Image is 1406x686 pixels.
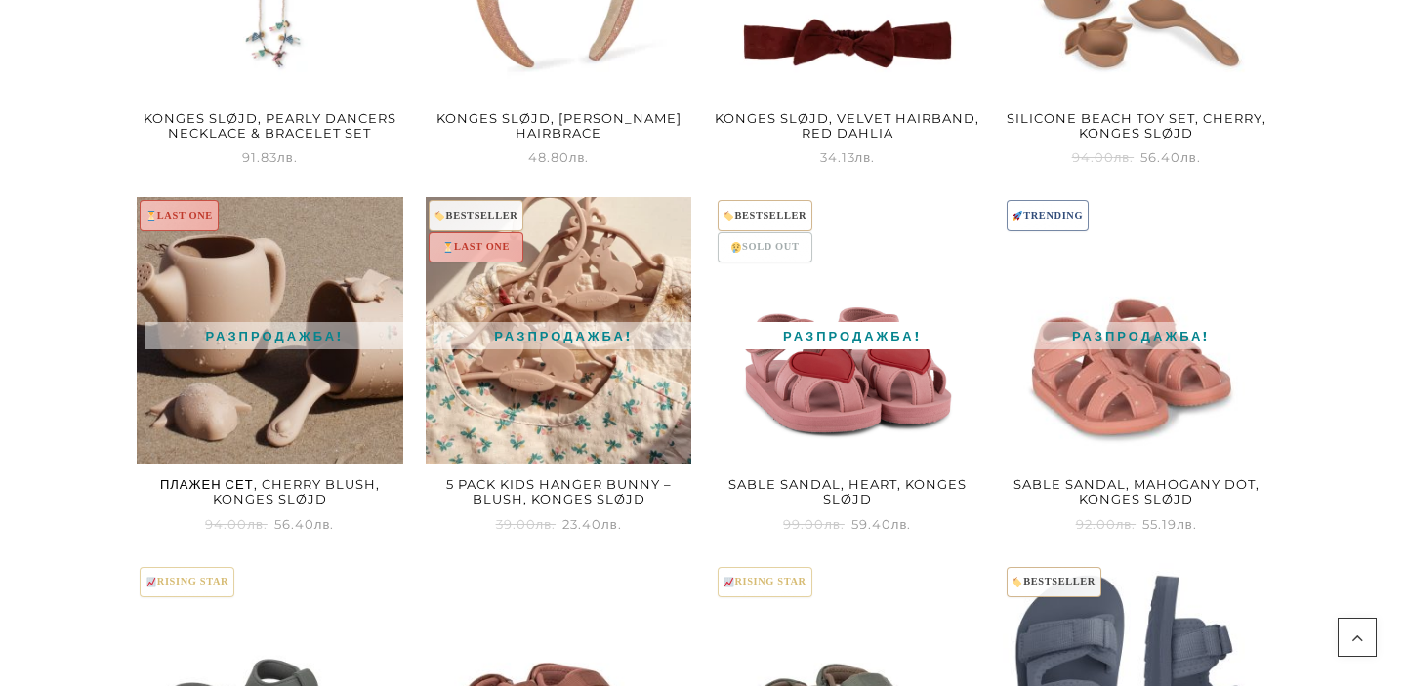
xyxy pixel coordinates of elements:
[1003,104,1269,146] h2: Silicone Beach Toy Set, Cherry, Konges Sløjd
[1180,149,1201,165] span: лв.
[434,322,692,349] span: Разпродажба!
[855,149,876,165] span: лв.
[715,197,981,535] a: Разпродажба! 🏷️BESTSELLER😢SOLD OUTSable Sandal, Heart, Konges Sløjd 59.40лв.
[1177,516,1197,532] span: лв.
[1116,516,1137,532] span: лв.
[851,516,912,532] span: 59.40
[496,516,557,532] span: 39.00
[1142,516,1197,532] span: 55.19
[274,516,335,532] span: 56.40
[137,197,403,535] a: Разпродажба! ⏳LAST ONEПлажен Сет, Cherry Blush, Konges Sløjd 56.40лв.
[1003,197,1269,535] a: Разпродажба! 🚀TRENDINGSable Sandal, Mahogany Dot, Konges Sløjd 55.19лв.
[314,516,335,532] span: лв.
[723,322,981,349] span: Разпродажба!
[137,471,403,513] h2: Плажен Сет, Cherry Blush, Konges Sløjd
[715,104,981,146] h2: Konges Sløjd, Velvet Hairband, Red Dahlia
[562,516,622,532] span: 23.40
[601,516,622,532] span: лв.
[247,516,268,532] span: лв.
[1011,322,1269,349] span: Разпродажба!
[1114,149,1135,165] span: лв.
[1140,149,1201,165] span: 56.40
[145,322,403,349] span: Разпродажба!
[205,516,268,532] span: 94.00
[1072,149,1135,165] span: 94.00
[715,471,981,513] h2: Sable Sandal, Heart, Konges Sløjd
[1076,516,1137,532] span: 92.00
[1003,471,1269,513] h2: Sable Sandal, Mahogany Dot, Konges Sløjd
[824,516,845,532] span: лв.
[891,516,912,532] span: лв.
[536,516,557,532] span: лв.
[820,149,876,165] span: 34.13
[426,197,692,535] a: Разпродажба! 🏷️BESTSELLER⏳LAST ONE5 Pack Kids Hanger Bunny – Blush, Konges Sløjd 23.40лв.
[783,516,845,532] span: 99.00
